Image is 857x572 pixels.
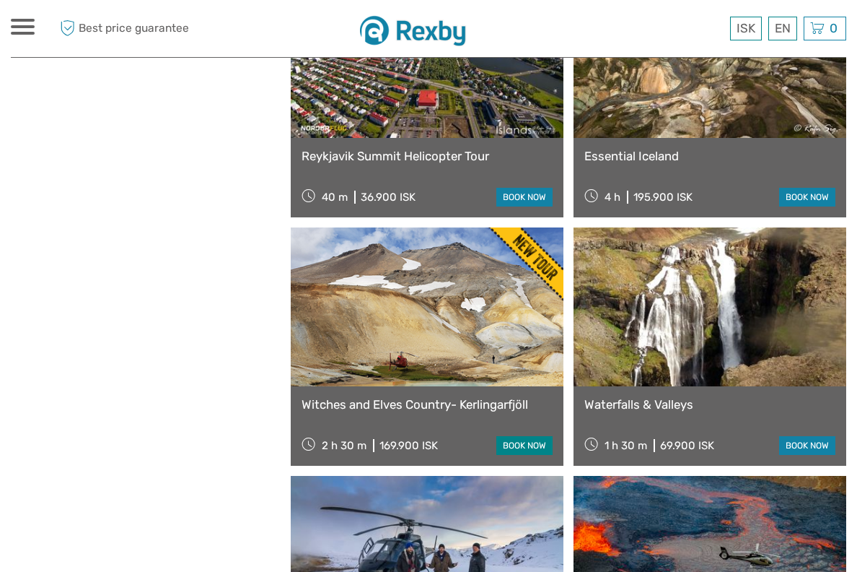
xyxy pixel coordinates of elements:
[56,17,220,40] span: Best price guarantee
[584,149,835,163] a: Essential Iceland
[496,436,553,455] a: book now
[361,191,416,204] div: 36.900 ISK
[302,149,553,163] a: Reykjavik Summit Helicopter Tour
[584,397,835,412] a: Waterfalls & Valleys
[360,11,476,46] img: 1430-dd05a757-d8ed-48de-a814-6052a4ad6914_logo_small.jpg
[302,397,553,412] a: Witches and Elves Country- Kerlingarfjöll
[779,436,835,455] a: book now
[379,439,438,452] div: 169.900 ISK
[779,188,835,207] a: book now
[633,191,693,204] div: 195.900 ISK
[660,439,714,452] div: 69.900 ISK
[496,188,553,207] a: book now
[768,17,797,40] div: EN
[827,21,840,35] span: 0
[737,21,755,35] span: ISK
[322,191,348,204] span: 40 m
[12,6,55,49] button: Open LiveChat chat widget
[605,439,647,452] span: 1 h 30 m
[605,191,620,204] span: 4 h
[322,439,366,452] span: 2 h 30 m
